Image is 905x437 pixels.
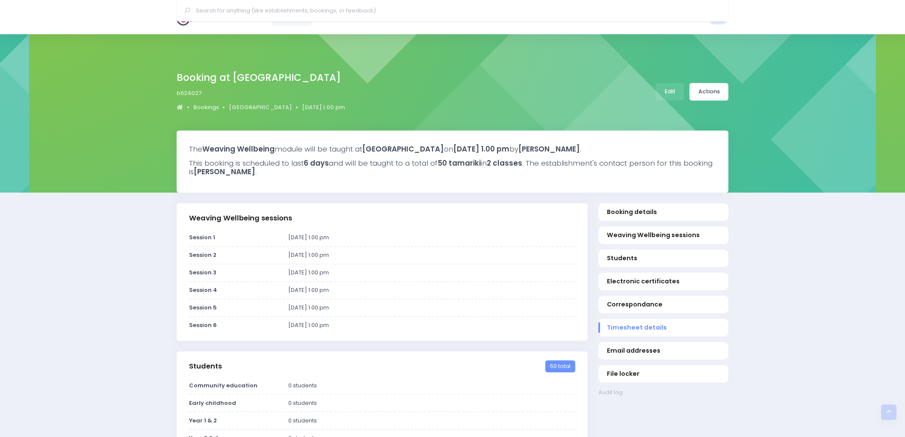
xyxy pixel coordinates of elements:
h3: Students [189,362,222,371]
strong: Session 2 [189,251,216,259]
h3: Weaving Wellbeing sessions [189,214,292,223]
strong: [DATE] 1.00 pm [453,144,509,154]
div: [DATE] 1.00 pm [283,233,581,242]
a: Actions [689,83,728,101]
a: Correspondance [598,296,728,313]
input: Search for anything (like establishments, bookings, or feedback) [196,4,716,17]
h2: Booking at [GEOGRAPHIC_DATA] [177,72,341,83]
span: File locker [607,369,720,378]
a: [GEOGRAPHIC_DATA] [229,103,292,112]
span: 50 total [545,360,575,372]
strong: Session 4 [189,286,217,294]
a: Students [598,250,728,267]
a: Timesheet details [598,319,728,336]
span: Weaving Wellbeing sessions [607,231,720,240]
span: Correspondance [607,300,720,309]
strong: Session 3 [189,268,216,276]
a: Email addresses [598,342,728,360]
strong: Session 6 [189,321,217,329]
span: Students [607,254,720,263]
h3: This booking is scheduled to last and will be taught to a total of in . The establishment's conta... [189,159,716,176]
h3: The module will be taught at on by . [189,145,716,153]
a: Booking details [598,203,728,221]
a: Bookings [193,103,219,112]
a: Weaving Wellbeing sessions [598,226,728,244]
strong: Year 1 & 2 [189,416,217,425]
span: Email addresses [607,346,720,355]
div: 0 students [283,416,581,425]
span: Booking details [607,208,720,217]
a: Electronic certificates [598,273,728,290]
div: 0 students [283,399,581,407]
a: Edit [656,83,684,101]
strong: Early childhood [189,399,236,407]
strong: 50 tamariki [438,158,481,168]
strong: [GEOGRAPHIC_DATA] [362,144,444,154]
span: b524027 [177,89,202,98]
strong: Session 1 [189,233,215,241]
div: 0 students [283,381,581,390]
strong: 6 days [304,158,329,168]
a: Audit log [598,388,728,397]
a: File locker [598,365,728,383]
strong: Weaving Wellbeing [202,144,275,154]
span: Timesheet details [607,323,720,332]
div: [DATE] 1.00 pm [283,321,581,330]
div: [DATE] 1.00 pm [283,251,581,259]
a: [DATE] 1.00 pm [302,103,345,112]
strong: 2 classes [487,158,522,168]
div: [DATE] 1.00 pm [283,303,581,312]
div: [DATE] 1.00 pm [283,286,581,294]
strong: Community education [189,381,257,389]
strong: [PERSON_NAME] [194,166,255,177]
span: Electronic certificates [607,277,720,286]
strong: [PERSON_NAME] [518,144,580,154]
strong: Session 5 [189,303,217,312]
div: [DATE] 1.00 pm [283,268,581,277]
